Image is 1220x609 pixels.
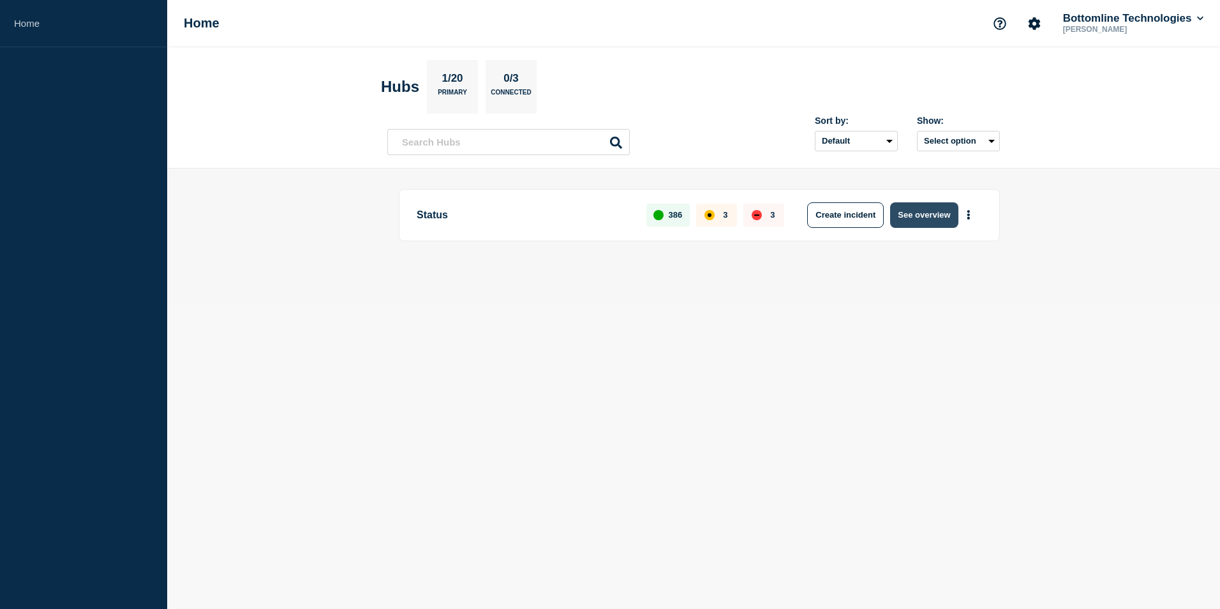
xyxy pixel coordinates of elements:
[723,210,727,220] p: 3
[1060,25,1193,34] p: [PERSON_NAME]
[1060,12,1206,25] button: Bottomline Technologies
[752,210,762,220] div: down
[669,210,683,220] p: 386
[807,202,884,228] button: Create incident
[1021,10,1048,37] button: Account settings
[890,202,958,228] button: See overview
[184,16,219,31] h1: Home
[815,116,898,126] div: Sort by:
[815,131,898,151] select: Sort by
[499,72,524,89] p: 0/3
[917,131,1000,151] button: Select option
[417,202,632,228] p: Status
[381,78,419,96] h2: Hubs
[653,210,664,220] div: up
[917,116,1000,126] div: Show:
[960,203,977,227] button: More actions
[437,72,468,89] p: 1/20
[770,210,775,220] p: 3
[438,89,467,102] p: Primary
[491,89,531,102] p: Connected
[986,10,1013,37] button: Support
[704,210,715,220] div: affected
[387,129,630,155] input: Search Hubs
